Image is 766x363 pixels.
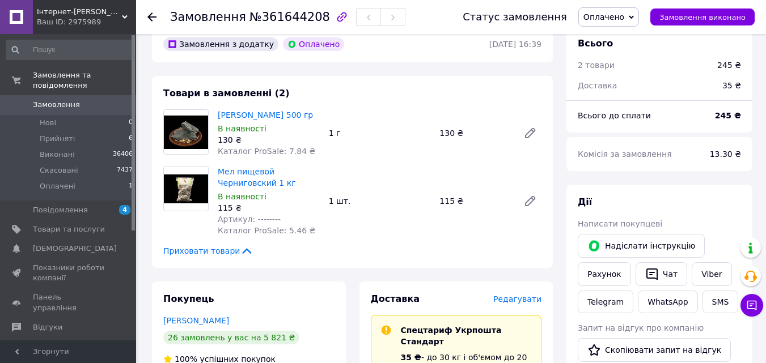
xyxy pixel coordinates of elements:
time: [DATE] 16:39 [489,40,541,49]
span: 4 [119,205,130,215]
span: Прийняті [40,134,75,144]
div: Повернутися назад [147,11,156,23]
span: Замовлення та повідомлення [33,70,136,91]
span: Дії [578,197,592,207]
span: Всього до сплати [578,111,651,120]
a: [PERSON_NAME] [163,316,229,325]
button: SMS [702,291,739,313]
div: 130 ₴ [435,125,514,141]
span: Повідомлення [33,205,88,215]
span: 36406 [113,150,133,160]
span: Доставка [578,81,617,90]
b: 245 ₴ [715,111,741,120]
button: Замовлення виконано [650,8,755,25]
span: Комісія за замовлення [578,150,672,159]
div: Статус замовлення [463,11,567,23]
span: Спецтариф Укрпошта Стандарт [401,326,502,346]
span: Всього [578,38,613,49]
button: Надіслати інструкцію [578,234,705,258]
a: [PERSON_NAME] 500 гр [218,110,313,119]
input: Пошук [6,40,134,60]
span: Скасовані [40,165,78,176]
span: Каталог ProSale: 5.46 ₴ [218,226,315,235]
div: 245 ₴ [717,59,741,71]
span: 35 ₴ [401,353,421,362]
span: Запит на відгук про компанію [578,323,704,332]
a: WhatsApp [638,291,697,313]
div: Замовлення з додатку [163,37,278,51]
span: Товари в замовленні (2) [163,88,290,99]
div: 26 замовлень у вас на 5 821 ₴ [163,331,299,344]
span: Покупець [163,293,214,304]
span: 13.30 ₴ [710,150,741,159]
a: Мел пищевой Черниговский 1 кг [218,167,296,187]
div: 130 ₴ [218,134,320,146]
span: 0 [129,118,133,128]
a: Viber [692,262,731,286]
span: Замовлення [33,100,80,110]
span: Інтернет-Магазин Хамеліон [37,7,122,17]
span: Артикул: -------- [218,215,281,224]
span: Показники роботи компанії [33,263,105,283]
div: 115 ₴ [435,193,514,209]
div: Оплачено [283,37,344,51]
button: Рахунок [578,262,631,286]
span: В наявності [218,124,266,133]
span: Товари та послуги [33,224,105,234]
span: Написати покупцеві [578,219,662,228]
span: 1 [129,181,133,191]
span: 6 [129,134,133,144]
a: Telegram [578,291,633,313]
span: Замовлення виконано [659,13,746,22]
span: Виконані [40,150,75,160]
span: Панель управління [33,292,105,313]
span: Оплачені [40,181,75,191]
span: Оплачено [583,12,624,22]
span: Нові [40,118,56,128]
img: Глина Мушля 500 гр [164,116,208,149]
button: Чат [636,262,687,286]
div: 115 ₴ [218,202,320,213]
span: Доставка [371,293,420,304]
img: Мел пищевой Черниговский 1 кг [164,174,208,203]
span: 2 товари [578,61,615,70]
span: Редагувати [493,294,541,304]
span: В наявності [218,192,266,201]
span: [DEMOGRAPHIC_DATA] [33,244,117,254]
span: Приховати товари [163,245,253,257]
a: Редагувати [519,190,541,212]
span: Каталог ProSale: 7.84 ₴ [218,147,315,156]
span: 7437 [117,165,133,176]
span: Відгуки [33,322,62,332]
div: Ваш ID: 2975989 [37,17,136,27]
div: 1 г [324,125,435,141]
span: Замовлення [170,10,246,24]
div: 35 ₴ [716,73,748,98]
button: Скопіювати запит на відгук [578,338,731,362]
a: Редагувати [519,122,541,144]
span: №361644208 [249,10,330,24]
div: 1 шт. [324,193,435,209]
button: Чат з покупцем [740,294,763,317]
